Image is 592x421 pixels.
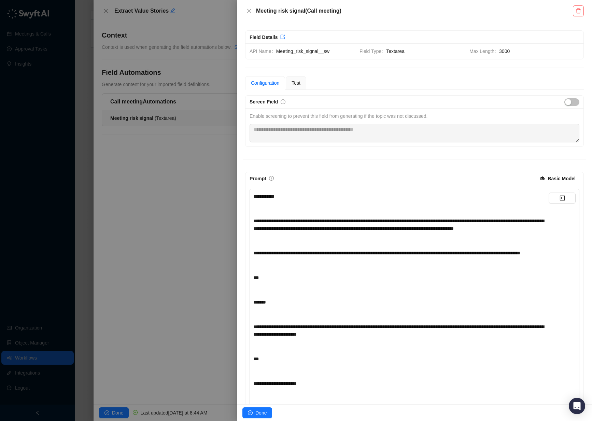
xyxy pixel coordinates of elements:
[280,34,285,39] span: export
[499,47,579,55] span: 3000
[250,99,278,104] span: Screen Field
[281,99,285,104] span: info-circle
[250,47,276,55] span: API Name
[250,113,427,119] span: Enable screening to prevent this field from generating if the topic was not discussed.
[245,7,253,15] button: Close
[255,409,267,417] span: Done
[250,33,278,41] div: Field Details
[250,176,266,181] span: Prompt
[269,176,274,181] a: info-circle
[281,99,285,104] a: info-circle
[246,8,252,14] span: close
[360,47,386,55] span: Field Type
[548,176,576,181] strong: Basic Model
[248,410,253,415] span: check-circle
[276,47,354,55] span: Meeting_risk_signal__sw
[469,47,499,55] span: Max Length
[560,195,565,201] span: code
[386,47,464,55] span: Textarea
[256,7,573,15] h5: Meeting risk signal ( Call meeting )
[292,80,300,86] span: Test
[576,8,581,14] span: delete
[242,407,272,418] button: Done
[251,79,279,87] div: Configuration
[569,398,585,414] div: Open Intercom Messenger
